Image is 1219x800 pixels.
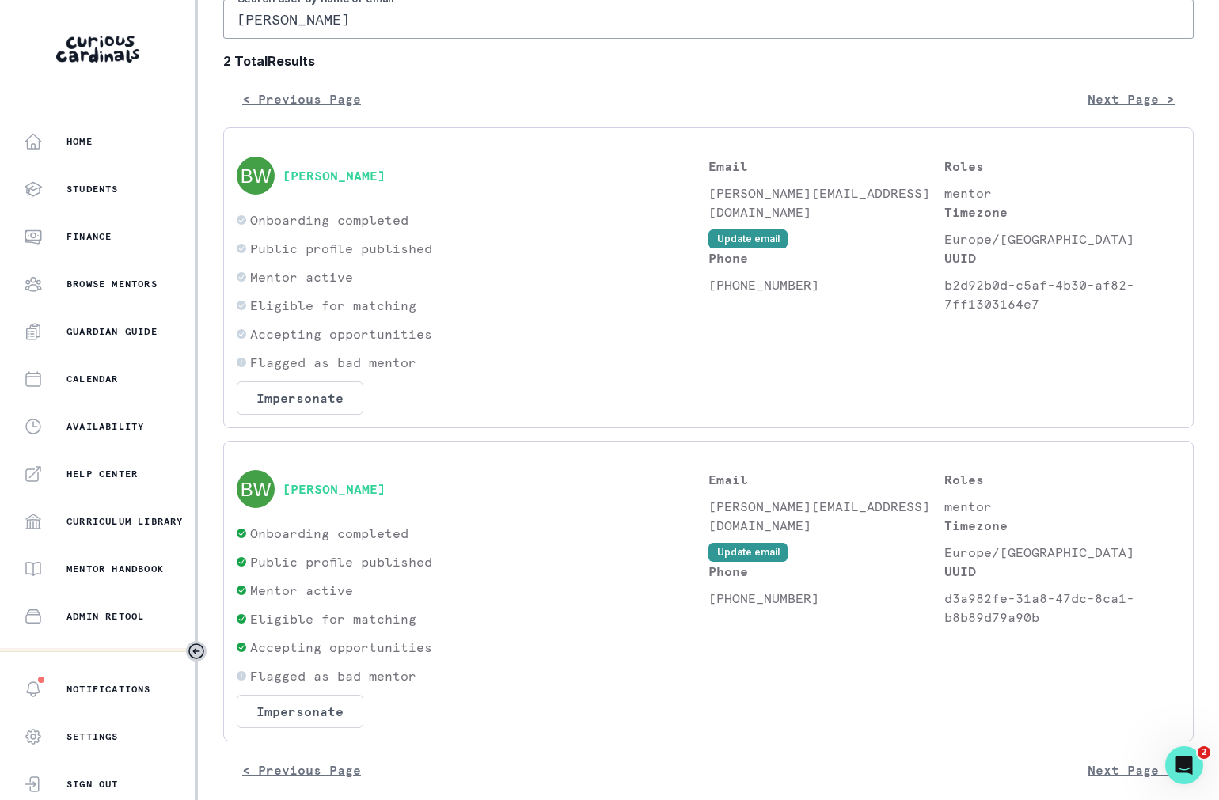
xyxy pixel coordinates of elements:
[944,275,1180,313] p: b2d92b0d-c5af-4b30-af82-7ff1303164e7
[66,778,119,791] p: Sign Out
[708,589,944,608] p: [PHONE_NUMBER]
[944,229,1180,248] p: Europe/[GEOGRAPHIC_DATA]
[66,515,184,528] p: Curriculum Library
[237,157,275,195] img: svg
[250,353,416,372] p: Flagged as bad mentor
[66,730,119,743] p: Settings
[66,563,164,575] p: Mentor Handbook
[237,470,275,508] img: svg
[708,275,944,294] p: [PHONE_NUMBER]
[66,683,151,696] p: Notifications
[283,481,385,497] button: [PERSON_NAME]
[223,51,1194,70] b: 2 Total Results
[708,248,944,267] p: Phone
[944,203,1180,222] p: Timezone
[250,552,432,571] p: Public profile published
[1069,83,1194,115] button: Next Page >
[708,229,788,248] button: Update email
[708,184,944,222] p: [PERSON_NAME][EMAIL_ADDRESS][DOMAIN_NAME]
[283,168,385,184] button: [PERSON_NAME]
[66,610,144,623] p: Admin Retool
[944,157,1180,176] p: Roles
[944,589,1180,627] p: d3a982fe-31a8-47dc-8ca1-b8b89d79a90b
[944,248,1180,267] p: UUID
[250,581,353,600] p: Mentor active
[66,420,144,433] p: Availability
[186,641,207,662] button: Toggle sidebar
[250,239,432,258] p: Public profile published
[1165,746,1203,784] iframe: Intercom live chat
[250,267,353,286] p: Mentor active
[237,695,363,728] button: Impersonate
[56,36,139,63] img: Curious Cardinals Logo
[944,184,1180,203] p: mentor
[66,135,93,148] p: Home
[250,666,416,685] p: Flagged as bad mentor
[237,381,363,415] button: Impersonate
[708,543,788,562] button: Update email
[708,157,944,176] p: Email
[944,543,1180,562] p: Europe/[GEOGRAPHIC_DATA]
[944,516,1180,535] p: Timezone
[250,324,432,343] p: Accepting opportunities
[250,524,408,543] p: Onboarding completed
[708,562,944,581] p: Phone
[66,373,119,385] p: Calendar
[66,183,119,195] p: Students
[944,497,1180,516] p: mentor
[250,638,432,657] p: Accepting opportunities
[66,325,158,338] p: Guardian Guide
[250,296,416,315] p: Eligible for matching
[66,468,138,480] p: Help Center
[223,754,380,786] button: < Previous Page
[66,230,112,243] p: Finance
[66,278,158,290] p: Browse Mentors
[223,83,380,115] button: < Previous Page
[250,609,416,628] p: Eligible for matching
[944,562,1180,581] p: UUID
[708,470,944,489] p: Email
[1198,746,1210,759] span: 2
[944,470,1180,489] p: Roles
[250,210,408,229] p: Onboarding completed
[1069,754,1194,786] button: Next Page >
[708,497,944,535] p: [PERSON_NAME][EMAIL_ADDRESS][DOMAIN_NAME]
